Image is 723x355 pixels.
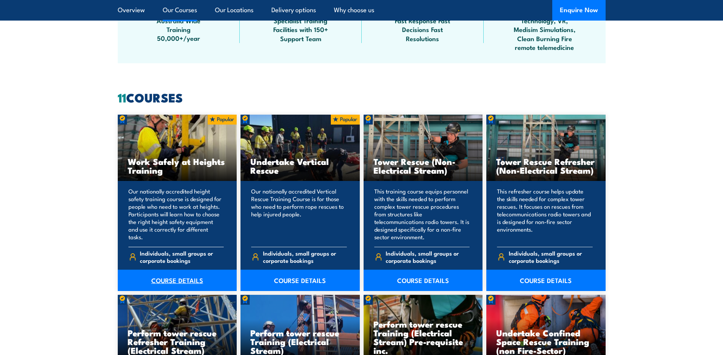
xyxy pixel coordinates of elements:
p: Our nationally accredited Vertical Rescue Training Course is for those who need to perform rope r... [251,187,347,241]
p: This refresher course helps update the skills needed for complex tower rescues. It focuses on res... [497,187,593,241]
h2: COURSES [118,92,606,102]
h3: Tower Rescue (Non-Electrical Stream) [374,157,473,174]
span: Individuals, small groups or corporate bookings [140,249,224,264]
a: COURSE DETAILS [486,270,606,291]
h3: Perform tower rescue Training (Electrical Stream) Pre-requisite inc. [374,320,473,355]
p: This training course equips personnel with the skills needed to perform complex tower rescue proc... [374,187,470,241]
a: COURSE DETAILS [364,270,483,291]
h3: Work Safely at Heights Training [128,157,227,174]
h3: Undertake Confined Space Rescue Training (non Fire-Sector) [496,328,596,355]
a: COURSE DETAILS [118,270,237,291]
strong: 11 [118,88,126,107]
h3: Tower Rescue Refresher (Non-Electrical Stream) [496,157,596,174]
h3: Perform tower rescue Training (Electrical Stream) [250,328,350,355]
span: Individuals, small groups or corporate bookings [263,249,347,264]
span: Individuals, small groups or corporate bookings [386,249,470,264]
h3: Perform tower rescue Refresher Training (Electrical Stream) [128,328,227,355]
p: Our nationally accredited height safety training course is designed for people who need to work a... [128,187,224,241]
span: Technology, VR, Medisim Simulations, Clean Burning Fire remote telemedicine [510,16,579,52]
span: Australia Wide Training 50,000+/year [144,16,213,43]
a: COURSE DETAILS [240,270,360,291]
span: Specialist Training Facilities with 150+ Support Team [266,16,335,43]
h3: Undertake Vertical Rescue [250,157,350,174]
span: Fast Response Fast Decisions Fast Resolutions [388,16,457,43]
span: Individuals, small groups or corporate bookings [509,249,593,264]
